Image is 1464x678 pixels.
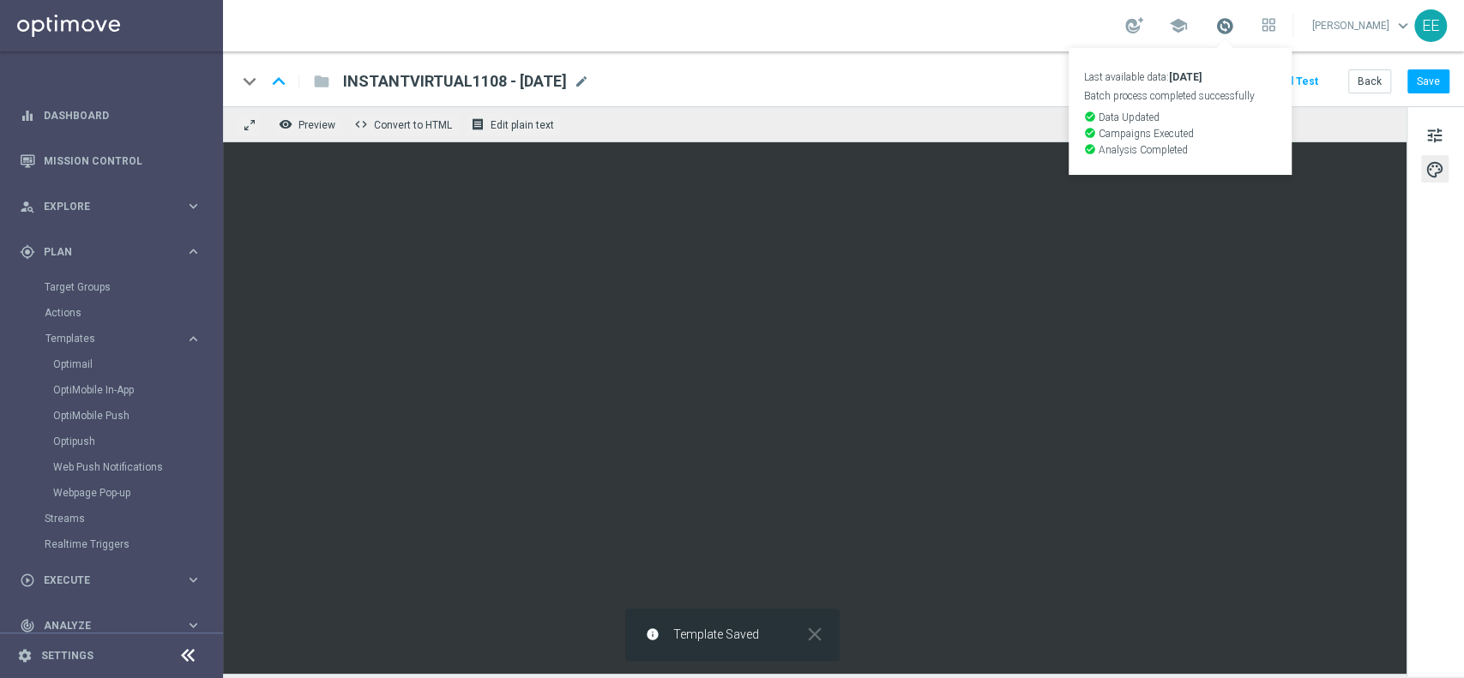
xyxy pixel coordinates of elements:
div: Plan [20,244,185,260]
a: OptiMobile Push [53,409,178,423]
span: palette [1425,159,1444,181]
a: Webpage Pop-up [53,486,178,500]
div: Analyze [20,618,185,633]
button: close [802,627,826,641]
i: check_circle [1084,127,1096,139]
i: person_search [20,199,35,214]
button: track_changes Analyze keyboard_arrow_right [19,619,202,633]
span: Plan [44,247,185,257]
button: code Convert to HTML [350,113,460,135]
i: keyboard_arrow_right [185,572,202,588]
a: Optimail [53,357,178,371]
a: Realtime Triggers [45,537,178,551]
button: person_search Explore keyboard_arrow_right [19,200,202,213]
div: Optimail [53,351,221,377]
span: Preview [298,119,335,131]
p: Data Updated [1084,111,1276,123]
div: Realtime Triggers [45,531,221,557]
div: OptiMobile Push [53,403,221,429]
div: Templates [45,326,221,506]
div: Dashboard [20,93,202,138]
button: gps_fixed Plan keyboard_arrow_right [19,245,202,259]
i: play_circle_outline [20,573,35,588]
div: Optipush [53,429,221,454]
a: Settings [41,651,93,661]
button: remove_red_eye Preview [274,113,343,135]
i: keyboard_arrow_right [185,243,202,260]
a: Optipush [53,435,178,448]
i: remove_red_eye [279,117,292,131]
button: play_circle_outline Execute keyboard_arrow_right [19,573,202,587]
span: keyboard_arrow_down [1394,16,1413,35]
div: Actions [45,300,221,326]
span: mode_edit [574,74,589,89]
div: Execute [20,573,185,588]
i: keyboard_arrow_right [185,198,202,214]
i: receipt [471,117,485,131]
a: Mission Control [44,138,202,183]
p: Campaigns Executed [1084,127,1276,139]
i: close [804,623,826,645]
div: Target Groups [45,274,221,300]
a: [PERSON_NAME]keyboard_arrow_down [1310,13,1414,39]
a: Last available data:[DATE] Batch process completed successfully check_circle Data Updated check_c... [1214,13,1236,40]
a: Dashboard [44,93,202,138]
p: Batch process completed successfully [1084,91,1276,101]
span: Execute [44,575,185,585]
button: Templates keyboard_arrow_right [45,332,202,345]
i: gps_fixed [20,244,35,260]
button: palette [1421,155,1449,183]
div: Mission Control [20,138,202,183]
button: equalizer Dashboard [19,109,202,123]
span: Analyze [44,621,185,631]
span: Edit plain text [491,119,554,131]
i: settings [17,648,33,663]
span: school [1169,16,1188,35]
a: Actions [45,306,178,320]
a: OptiMobile In-App [53,383,178,397]
span: Convert to HTML [374,119,452,131]
i: track_changes [20,618,35,633]
span: Template Saved [673,627,759,642]
button: Mission Control [19,154,202,168]
div: OptiMobile In-App [53,377,221,403]
i: keyboard_arrow_up [266,69,292,94]
button: Back [1348,69,1391,93]
div: Templates [45,333,185,344]
div: Streams [45,506,221,531]
strong: [DATE] [1169,71,1202,83]
a: Streams [45,512,178,525]
i: keyboard_arrow_right [185,331,202,347]
span: Explore [44,201,185,212]
button: Send Test [1265,70,1321,93]
a: Target Groups [45,280,178,294]
i: keyboard_arrow_right [185,617,202,633]
i: equalizer [20,108,35,123]
a: Web Push Notifications [53,460,178,474]
i: check_circle [1084,111,1096,123]
button: receipt Edit plain text [467,113,562,135]
div: EE [1414,9,1447,42]
div: Web Push Notifications [53,454,221,480]
div: Webpage Pop-up [53,480,221,506]
span: Templates [45,333,168,344]
button: Save [1407,69,1449,93]
span: tune [1425,124,1444,147]
i: check_circle [1084,143,1096,155]
span: INSTANTVIRTUAL1108 - 2025.08.11 [343,71,567,92]
span: code [354,117,368,131]
p: Analysis Completed [1084,143,1276,155]
button: tune [1421,121,1449,148]
i: info [646,627,660,641]
div: Explore [20,199,185,214]
p: Last available data: [1084,72,1276,82]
